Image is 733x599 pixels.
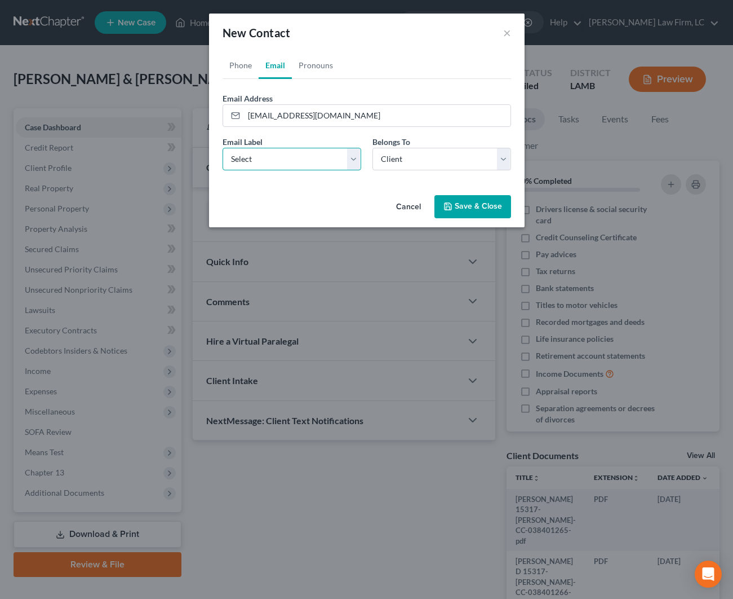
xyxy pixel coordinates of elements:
[372,137,410,147] span: Belongs To
[292,52,340,79] a: Pronouns
[695,561,722,588] div: Open Intercom Messenger
[244,105,510,126] input: Email Address
[387,196,430,219] button: Cancel
[223,136,263,148] label: Email Label
[223,93,273,104] label: Email Address
[223,26,291,39] span: New Contact
[259,52,292,79] a: Email
[434,195,511,219] button: Save & Close
[223,52,259,79] a: Phone
[503,26,511,39] button: ×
